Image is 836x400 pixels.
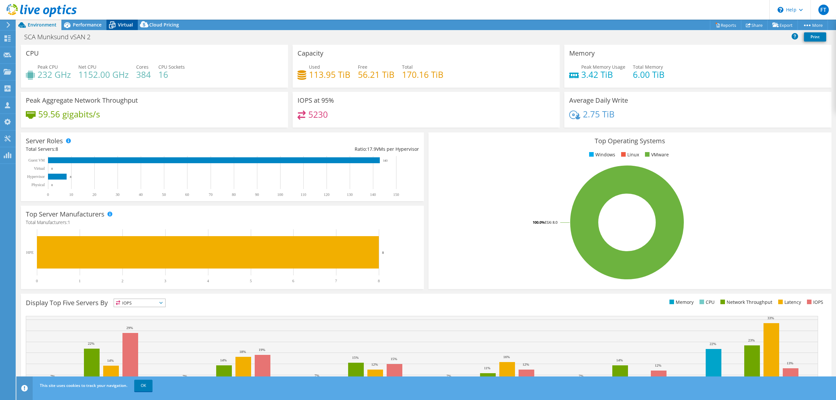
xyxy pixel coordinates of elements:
h4: 113.95 TiB [309,71,350,78]
h4: 1152.00 GHz [78,71,129,78]
text: 4 [207,279,209,283]
span: 8 [56,146,58,152]
text: 19% [259,348,265,352]
text: 18% [239,350,246,354]
text: 22% [710,342,716,346]
h1: SCA Munksund vSAN 2 [21,33,101,41]
span: Cloud Pricing [149,22,179,28]
li: Network Throughput [719,299,772,306]
a: OK [134,380,153,391]
text: 23% [748,338,755,342]
text: 140 [370,192,376,197]
text: 80 [232,192,236,197]
text: 143 [383,159,388,162]
text: 7% [183,374,187,378]
span: CPU Sockets [158,64,185,70]
text: 50 [162,192,166,197]
span: Peak Memory Usage [581,64,625,70]
li: Latency [777,299,801,306]
text: 33% [767,316,774,320]
span: 17.9 [367,146,376,152]
text: 130 [347,192,353,197]
text: 7% [446,374,451,378]
li: IOPS [805,299,823,306]
li: CPU [698,299,715,306]
text: 0 [36,279,38,283]
text: 22% [88,341,94,345]
text: 7 [335,279,337,283]
text: 29% [126,326,133,330]
text: 0 [51,183,53,187]
text: Virtual [34,166,45,171]
text: 8 [70,175,72,179]
text: Physical [31,183,45,187]
text: 120 [324,192,330,197]
span: Total [402,64,413,70]
text: 8 [378,279,380,283]
text: 0 [47,192,49,197]
li: Windows [587,151,615,158]
span: Used [309,64,320,70]
text: 20 [92,192,96,197]
text: 5 [250,279,252,283]
text: 150 [393,192,399,197]
text: 12% [371,362,378,366]
h4: 2.75 TiB [583,111,615,118]
text: 14% [220,358,227,362]
text: 110 [300,192,306,197]
text: 40 [139,192,143,197]
text: 6% [636,376,641,380]
h3: IOPS at 95% [297,97,334,104]
h3: CPU [26,50,39,57]
span: FT [818,5,829,15]
text: 90 [255,192,259,197]
text: 0 [51,167,53,170]
div: Total Servers: [26,146,222,153]
a: Reports [710,20,741,30]
h3: Capacity [297,50,323,57]
svg: \n [778,7,783,13]
li: VMware [643,151,669,158]
span: 1 [68,219,70,225]
text: 16% [503,355,510,359]
li: Memory [668,299,694,306]
text: Hypervisor [27,174,45,179]
span: Performance [73,22,102,28]
text: 12% [655,363,661,367]
h3: Top Operating Systems [433,137,827,145]
h3: Average Daily Write [569,97,628,104]
span: Net CPU [78,64,96,70]
tspan: ESXi 8.0 [545,220,557,225]
a: Print [804,32,826,42]
h4: 170.16 TiB [402,71,443,78]
h3: Memory [569,50,595,57]
text: Guest VM [28,158,45,163]
span: Total Memory [633,64,663,70]
text: 7% [579,374,584,378]
h4: 3.42 TiB [581,71,625,78]
h3: Peak Aggregate Network Throughput [26,97,138,104]
text: 6 [292,279,294,283]
text: 11% [484,366,490,370]
h4: 5230 [308,111,328,118]
text: 70 [209,192,213,197]
text: 8 [382,251,384,254]
a: Export [767,20,798,30]
span: Free [358,64,367,70]
h4: 56.21 TiB [358,71,394,78]
text: 15% [352,356,359,359]
text: 14% [616,358,623,362]
text: 1 [79,279,81,283]
text: 60 [185,192,189,197]
li: Linux [619,151,639,158]
h4: 16 [158,71,185,78]
text: HPE [26,250,34,255]
text: 100 [277,192,283,197]
text: 7% [314,374,319,377]
h4: 59.56 gigabits/s [38,111,100,118]
div: Ratio: VMs per Hypervisor [222,146,419,153]
h4: 6.00 TiB [633,71,665,78]
span: This site uses cookies to track your navigation. [40,383,127,388]
a: Share [741,20,768,30]
text: 15% [391,357,397,361]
